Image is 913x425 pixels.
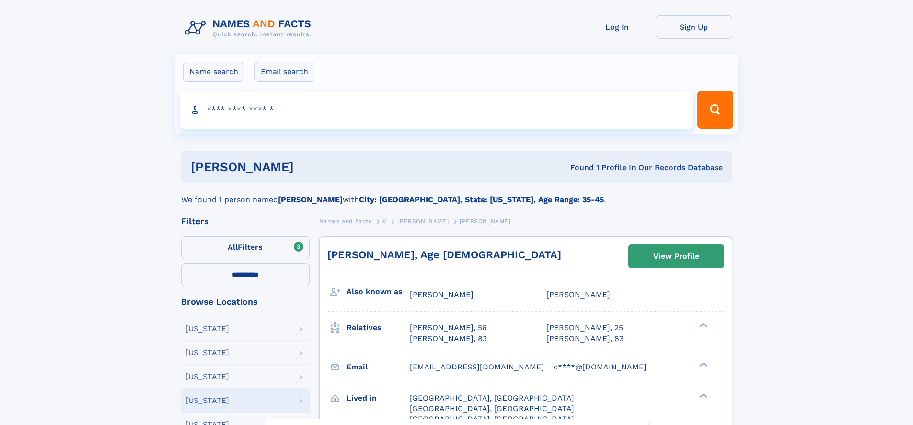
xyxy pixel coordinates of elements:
[254,62,314,82] label: Email search
[183,62,244,82] label: Name search
[432,162,723,173] div: Found 1 Profile In Our Records Database
[191,161,432,173] h1: [PERSON_NAME]
[410,290,474,299] span: [PERSON_NAME]
[546,290,610,299] span: [PERSON_NAME]
[382,215,387,227] a: V
[347,320,410,336] h3: Relatives
[697,361,708,368] div: ❯
[410,362,544,371] span: [EMAIL_ADDRESS][DOMAIN_NAME]
[228,242,238,252] span: All
[579,15,656,39] a: Log In
[410,393,574,402] span: [GEOGRAPHIC_DATA], [GEOGRAPHIC_DATA]
[410,414,574,424] span: [GEOGRAPHIC_DATA], [GEOGRAPHIC_DATA]
[410,322,487,333] a: [PERSON_NAME], 56
[180,91,693,129] input: search input
[327,249,561,261] a: [PERSON_NAME], Age [DEMOGRAPHIC_DATA]
[181,15,319,41] img: Logo Names and Facts
[697,91,733,129] button: Search Button
[185,325,229,333] div: [US_STATE]
[185,373,229,380] div: [US_STATE]
[410,333,487,344] a: [PERSON_NAME], 83
[656,15,732,39] a: Sign Up
[359,195,604,204] b: City: [GEOGRAPHIC_DATA], State: [US_STATE], Age Range: 35-45
[397,218,449,225] span: [PERSON_NAME]
[319,215,372,227] a: Names and Facts
[347,390,410,406] h3: Lived in
[397,215,449,227] a: [PERSON_NAME]
[410,404,574,413] span: [GEOGRAPHIC_DATA], [GEOGRAPHIC_DATA]
[629,245,724,268] a: View Profile
[653,245,699,267] div: View Profile
[181,298,310,306] div: Browse Locations
[347,284,410,300] h3: Also known as
[347,359,410,375] h3: Email
[382,218,387,225] span: V
[181,217,310,226] div: Filters
[546,322,623,333] a: [PERSON_NAME], 25
[278,195,343,204] b: [PERSON_NAME]
[546,333,624,344] a: [PERSON_NAME], 83
[460,218,511,225] span: [PERSON_NAME]
[185,397,229,404] div: [US_STATE]
[697,392,708,399] div: ❯
[185,349,229,356] div: [US_STATE]
[181,236,310,259] label: Filters
[181,183,732,206] div: We found 1 person named with .
[697,322,708,329] div: ❯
